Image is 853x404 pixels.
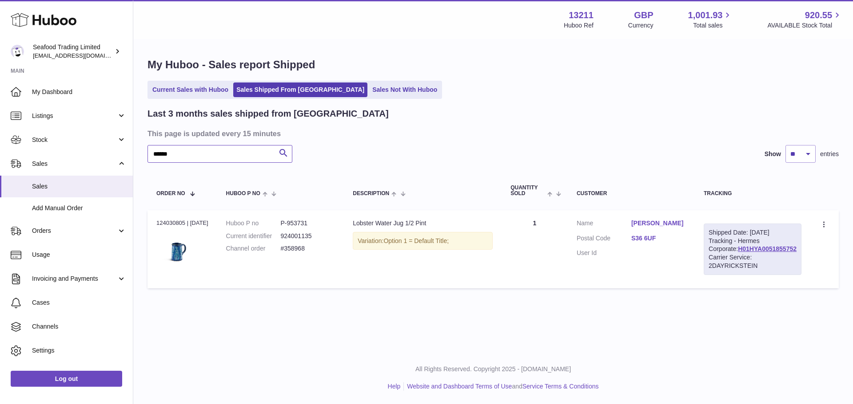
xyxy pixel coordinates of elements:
strong: GBP [634,9,653,21]
span: Quantity Sold [510,185,545,196]
span: Stock [32,136,117,144]
td: 1 [502,210,568,288]
div: Customer [577,191,686,196]
h3: This page is updated every 15 minutes [147,129,837,138]
span: Add Manual Order [32,204,126,212]
span: Orders [32,227,117,235]
dt: Name [577,219,631,230]
span: 1,001.93 [688,9,723,21]
span: Channels [32,322,126,331]
a: Help [388,383,401,390]
a: Sales Not With Huboo [369,82,440,97]
span: My Dashboard [32,88,126,96]
strong: 13211 [569,9,594,21]
span: AVAILABLE Stock Total [767,21,842,30]
span: Cases [32,298,126,307]
span: Invoicing and Payments [32,275,117,283]
dt: User Id [577,249,631,257]
span: [EMAIL_ADDRESS][DOMAIN_NAME] [33,52,131,59]
dt: Current identifier [226,232,281,240]
h2: Last 3 months sales shipped from [GEOGRAPHIC_DATA] [147,108,389,120]
dd: #358968 [280,244,335,253]
div: Seafood Trading Limited [33,43,113,60]
a: Log out [11,371,122,387]
dd: 924001135 [280,232,335,240]
span: 920.55 [805,9,832,21]
a: 1,001.93 Total sales [688,9,733,30]
a: [PERSON_NAME] [631,219,686,227]
span: entries [820,150,839,158]
div: Tracking [704,191,801,196]
a: Current Sales with Huboo [149,82,231,97]
span: Order No [156,191,185,196]
dt: Postal Code [577,234,631,245]
div: Lobster Water Jug 1/2 Pint [353,219,493,227]
a: Service Terms & Conditions [522,383,599,390]
dt: Channel order [226,244,281,253]
h1: My Huboo - Sales report Shipped [147,58,839,72]
dd: P-953731 [280,219,335,227]
div: Shipped Date: [DATE] [709,228,797,237]
div: Carrier Service: 2DAYRICKSTEIN [709,253,797,270]
dt: Huboo P no [226,219,281,227]
img: internalAdmin-13211@internal.huboo.com [11,45,24,58]
div: Variation: [353,232,493,250]
a: Sales Shipped From [GEOGRAPHIC_DATA] [233,82,367,97]
span: Total sales [693,21,733,30]
span: Usage [32,251,126,259]
img: Rick-Stein-Lobster-Jug-Small.jpg [156,230,201,274]
span: Huboo P no [226,191,260,196]
span: Listings [32,112,117,120]
div: Tracking - Hermes Corporate: [704,224,801,275]
a: Website and Dashboard Terms of Use [407,383,512,390]
div: 124030805 | [DATE] [156,219,208,227]
div: Huboo Ref [564,21,594,30]
label: Show [765,150,781,158]
p: All Rights Reserved. Copyright 2025 - [DOMAIN_NAME] [140,365,846,373]
li: and [404,382,598,391]
span: Description [353,191,389,196]
div: Currency [628,21,654,30]
span: Option 1 = Default Title; [383,237,449,244]
span: Sales [32,182,126,191]
a: S36 6UF [631,234,686,243]
a: H01HYA0051855752 [738,245,797,252]
a: 920.55 AVAILABLE Stock Total [767,9,842,30]
span: Sales [32,160,117,168]
span: Settings [32,346,126,355]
